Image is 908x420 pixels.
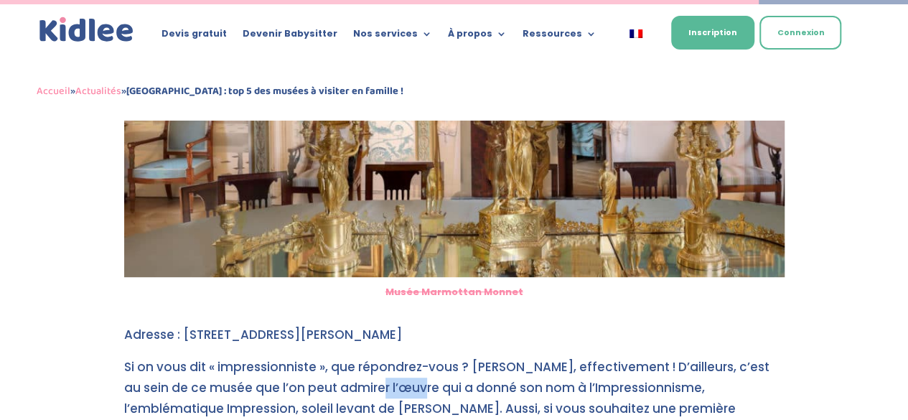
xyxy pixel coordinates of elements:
strong: [GEOGRAPHIC_DATA] : top 5 des musées à visiter en famille ! [126,83,403,100]
span: » » [37,83,403,100]
a: Accueil [37,83,70,100]
a: Devenir Babysitter [243,29,337,45]
a: Ressources [523,29,596,45]
a: Inscription [671,16,754,50]
p: Adresse : [STREET_ADDRESS][PERSON_NAME] [124,325,785,358]
a: Nos services [353,29,432,45]
img: logo_kidlee_bleu [37,14,137,45]
a: À propos [448,29,507,45]
img: Français [629,29,642,38]
a: Kidlee Logo [37,14,137,45]
a: Musée Marmottan Monnet [385,285,523,299]
a: Connexion [759,16,841,50]
a: Devis gratuit [162,29,227,45]
a: Actualités [75,83,121,100]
